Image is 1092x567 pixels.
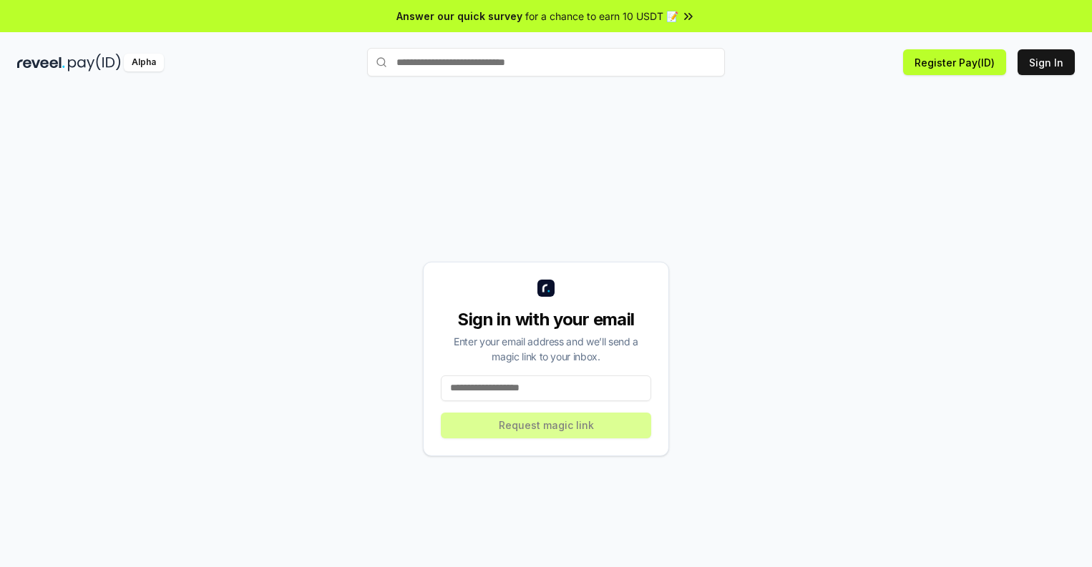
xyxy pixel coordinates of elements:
span: for a chance to earn 10 USDT 📝 [525,9,678,24]
img: reveel_dark [17,54,65,72]
div: Enter your email address and we’ll send a magic link to your inbox. [441,334,651,364]
img: logo_small [537,280,555,297]
button: Sign In [1018,49,1075,75]
button: Register Pay(ID) [903,49,1006,75]
div: Sign in with your email [441,308,651,331]
div: Alpha [124,54,164,72]
img: pay_id [68,54,121,72]
span: Answer our quick survey [396,9,522,24]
